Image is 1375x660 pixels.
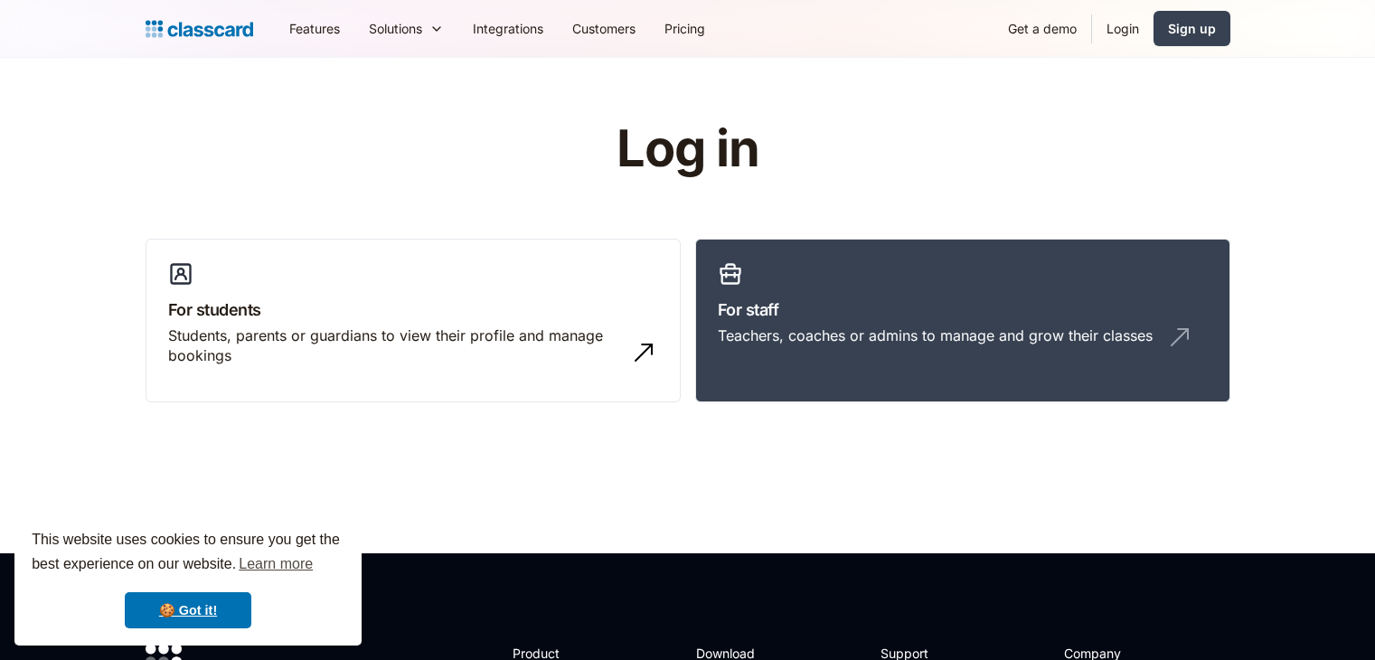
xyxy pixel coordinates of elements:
h3: For staff [718,297,1208,322]
h3: For students [168,297,658,322]
a: Sign up [1154,11,1230,46]
a: Features [275,8,354,49]
a: Customers [558,8,650,49]
div: Sign up [1168,19,1216,38]
a: Integrations [458,8,558,49]
h1: Log in [400,121,975,177]
a: For studentsStudents, parents or guardians to view their profile and manage bookings [146,239,681,403]
a: dismiss cookie message [125,592,251,628]
a: Pricing [650,8,720,49]
a: Login [1092,8,1154,49]
a: Get a demo [994,8,1091,49]
span: This website uses cookies to ensure you get the best experience on our website. [32,529,344,578]
a: Logo [146,16,253,42]
div: Teachers, coaches or admins to manage and grow their classes [718,325,1153,345]
div: Solutions [369,19,422,38]
a: learn more about cookies [236,551,315,578]
a: For staffTeachers, coaches or admins to manage and grow their classes [695,239,1230,403]
div: Solutions [354,8,458,49]
div: cookieconsent [14,512,362,646]
div: Students, parents or guardians to view their profile and manage bookings [168,325,622,366]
